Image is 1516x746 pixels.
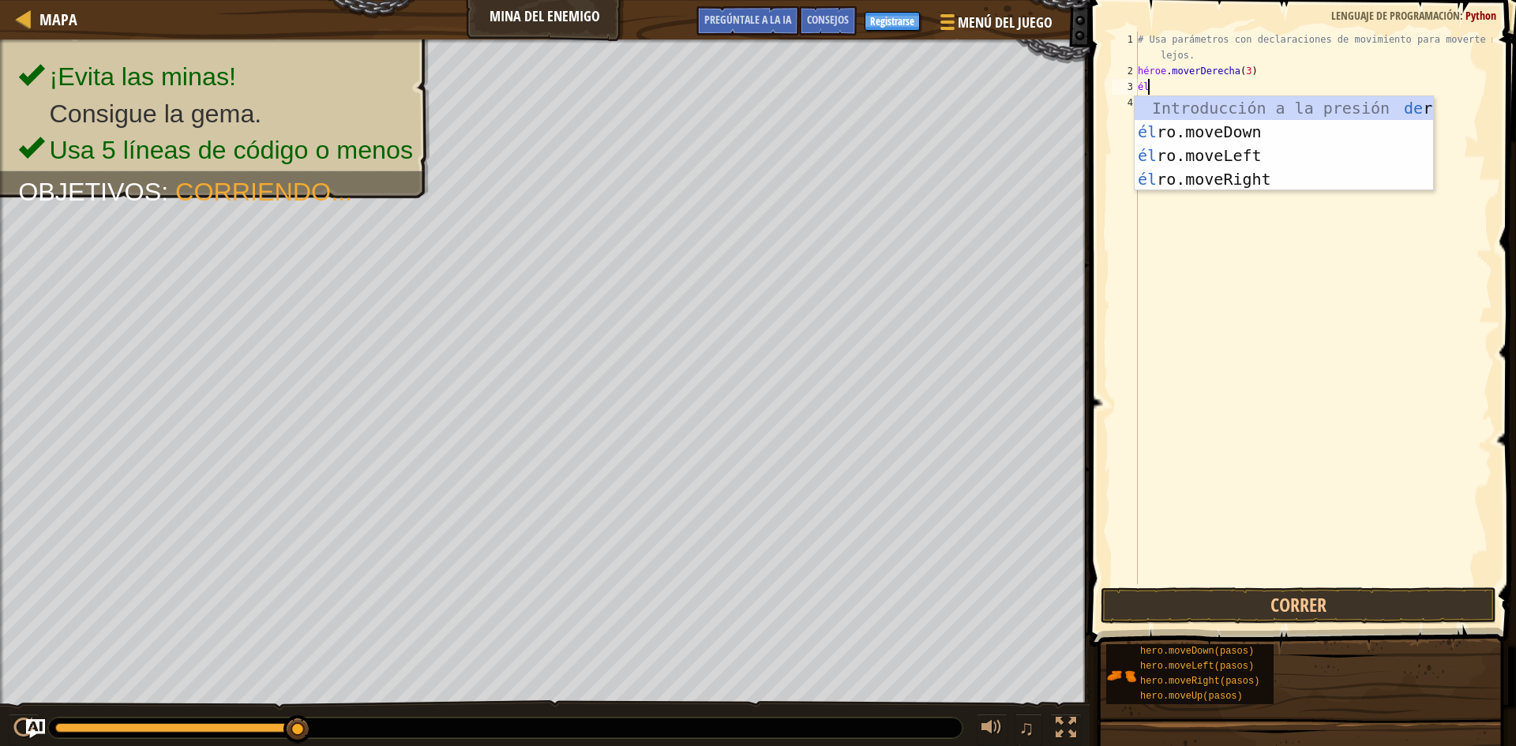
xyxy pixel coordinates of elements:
[807,12,849,27] font: Consejos
[49,99,261,127] font: Consigue la gema.
[18,96,413,132] li: Consigue la gema.
[18,59,413,96] li: ¡Evita las minas!
[1460,8,1463,23] font: :
[696,6,799,36] button: Pregúntale a la IA
[1128,34,1133,45] font: 1
[1128,66,1133,77] font: 2
[1128,81,1133,92] font: 3
[39,9,77,30] font: Mapa
[32,9,77,30] a: Mapa
[175,177,352,205] font: Corriendo...
[1331,8,1460,23] font: Lenguaje de programación
[958,13,1053,32] font: Menú del Juego
[49,135,413,163] font: Usa 5 líneas de código o menos
[870,14,914,28] font: Registrarse
[161,177,168,205] font: :
[1106,661,1136,691] img: portrait.png
[26,719,45,738] button: Pregúntale a la IA
[1465,8,1496,23] font: Python
[1140,646,1254,657] font: hero.moveDown(pasos)
[976,714,1008,746] button: Ajustar volumen
[1140,691,1243,702] font: hero.moveUp(pasos)
[865,12,920,31] button: Registrarse
[1140,661,1254,672] font: hero.moveLeft(pasos)
[1050,714,1082,746] button: Alternativa pantalla completa.
[18,132,413,168] li: Usa 5 líneas de código o menos
[1019,716,1034,740] font: ♫
[1015,714,1042,746] button: ♫
[1140,676,1259,687] font: hero.moveRight(pasos)
[928,6,1062,43] button: Menú del Juego
[704,12,791,27] font: Pregúntale a la IA
[1101,587,1496,624] button: Correr
[1128,97,1133,108] font: 4
[8,714,39,746] button: Ctrl + P: Play
[18,177,161,205] font: Objetivos
[49,62,236,91] font: ¡Evita las minas!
